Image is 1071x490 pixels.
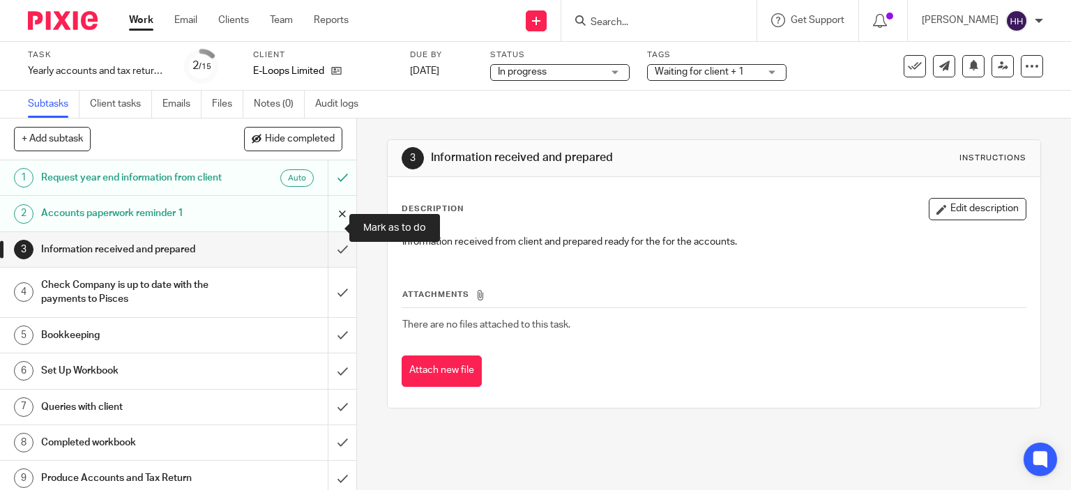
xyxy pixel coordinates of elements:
[14,468,33,488] div: 9
[922,13,998,27] p: [PERSON_NAME]
[655,67,744,77] span: Waiting for client + 1
[14,326,33,345] div: 5
[41,468,223,489] h1: Produce Accounts and Tax Return
[589,17,715,29] input: Search
[410,49,473,61] label: Due by
[41,275,223,310] h1: Check Company is up to date with the payments to Pisces
[14,361,33,381] div: 6
[14,127,91,151] button: + Add subtask
[218,13,249,27] a: Clients
[402,355,482,387] button: Attach new file
[14,282,33,302] div: 4
[14,204,33,224] div: 2
[791,15,844,25] span: Get Support
[1005,10,1028,32] img: svg%3E
[314,13,349,27] a: Reports
[129,13,153,27] a: Work
[929,198,1026,220] button: Edit description
[14,397,33,417] div: 7
[212,91,243,118] a: Files
[41,167,223,188] h1: Request year end information from client
[402,235,1026,249] p: Information received from client and prepared ready for the for the accounts.
[498,67,547,77] span: In progress
[270,13,293,27] a: Team
[959,153,1026,164] div: Instructions
[90,91,152,118] a: Client tasks
[402,291,469,298] span: Attachments
[14,433,33,452] div: 8
[28,64,167,78] div: Yearly accounts and tax return - Automatic - March 2024
[174,13,197,27] a: Email
[280,169,314,187] div: Auto
[28,91,79,118] a: Subtasks
[41,325,223,346] h1: Bookkeeping
[402,320,570,330] span: There are no files attached to this task.
[14,240,33,259] div: 3
[402,147,424,169] div: 3
[199,63,211,70] small: /15
[431,151,743,165] h1: Information received and prepared
[254,91,305,118] a: Notes (0)
[244,127,342,151] button: Hide completed
[28,11,98,30] img: Pixie
[402,204,464,215] p: Description
[253,64,324,78] p: E-Loops Limited
[265,134,335,145] span: Hide completed
[410,66,439,76] span: [DATE]
[162,91,202,118] a: Emails
[192,58,211,74] div: 2
[41,397,223,418] h1: Queries with client
[647,49,787,61] label: Tags
[14,168,33,187] div: 1
[41,360,223,381] h1: Set Up Workbook
[315,91,369,118] a: Audit logs
[41,239,223,260] h1: Information received and prepared
[41,203,223,224] h1: Accounts paperwork reminder 1
[28,49,167,61] label: Task
[490,49,630,61] label: Status
[28,64,167,78] div: Yearly accounts and tax return - Automatic - [DATE]
[41,432,223,453] h1: Completed workbook
[253,49,393,61] label: Client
